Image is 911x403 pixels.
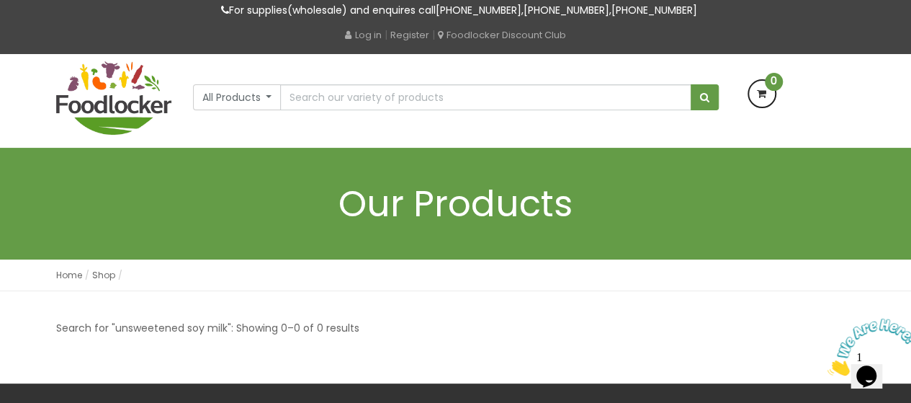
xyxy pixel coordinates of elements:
a: Home [56,269,82,281]
img: Chat attention grabber [6,6,95,63]
input: Search our variety of products [280,84,691,110]
a: Register [390,28,429,42]
span: 0 [765,73,783,91]
span: | [385,27,387,42]
p: Search for "unsweetened soy milk": Showing 0–0 of 0 results [56,320,359,337]
img: FoodLocker [56,61,171,135]
a: Log in [345,28,382,42]
span: | [432,27,435,42]
a: Foodlocker Discount Club [438,28,566,42]
p: For supplies(wholesale) and enquires call , , [56,2,856,19]
iframe: chat widget [822,313,911,381]
a: [PHONE_NUMBER] [611,3,697,17]
h1: Our Products [56,184,856,223]
a: Shop [92,269,115,281]
a: [PHONE_NUMBER] [436,3,521,17]
span: 1 [6,6,12,18]
a: [PHONE_NUMBER] [524,3,609,17]
button: All Products [193,84,282,110]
